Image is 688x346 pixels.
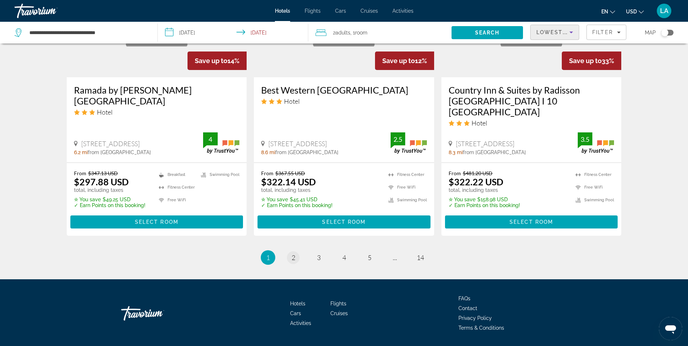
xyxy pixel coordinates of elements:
p: ✓ Earn Points on this booking! [74,202,145,208]
span: Select Room [510,219,553,225]
li: Swimming Pool [572,195,614,205]
span: From [261,170,273,176]
li: Free WiFi [572,183,614,192]
button: Change currency [626,6,644,17]
span: Save up to [569,57,602,65]
del: $347.13 USD [88,170,118,176]
del: $481.20 USD [463,170,493,176]
span: LA [660,7,668,15]
a: Activities [392,8,413,14]
span: 8.3 mi [449,149,463,155]
a: Ramada by [PERSON_NAME] [GEOGRAPHIC_DATA] [74,85,240,106]
p: $49.25 USD [74,197,145,202]
iframe: Button to launch messaging window [659,317,682,340]
button: Change language [601,6,615,17]
button: User Menu [655,3,673,18]
div: 2.5 [391,135,405,144]
h3: Best Western [GEOGRAPHIC_DATA] [261,85,427,95]
a: Contact [458,305,477,311]
div: 3.5 [578,135,592,144]
a: Cars [290,310,301,316]
del: $367.55 USD [275,170,305,176]
span: en [601,9,608,15]
div: 3 star Hotel [74,108,240,116]
span: 14 [417,254,424,261]
img: TrustYou guest rating badge [391,132,427,154]
span: 2 [333,28,350,38]
a: Country Inn & Suites by Radisson [GEOGRAPHIC_DATA] I 10 [GEOGRAPHIC_DATA] [449,85,614,117]
span: Hotel [471,119,487,127]
span: Hotel [284,97,300,105]
span: From [74,170,86,176]
span: ✮ You save [261,197,288,202]
p: $158.98 USD [449,197,520,202]
a: Terms & Conditions [458,325,504,331]
p: ✓ Earn Points on this booking! [261,202,333,208]
span: Map [645,28,656,38]
div: 3 star Hotel [449,119,614,127]
span: 3 [317,254,321,261]
li: Fitness Center [385,170,427,179]
button: Toggle map [656,29,673,36]
span: from [GEOGRAPHIC_DATA] [463,149,526,155]
ins: $297.88 USD [74,176,129,187]
li: Free WiFi [155,195,197,205]
a: Select Room [70,217,243,225]
span: [STREET_ADDRESS] [456,140,514,148]
div: 4 [203,135,218,144]
span: [STREET_ADDRESS] [268,140,327,148]
span: 4 [342,254,346,261]
span: Hotels [275,8,290,14]
span: , 1 [350,28,367,38]
a: Privacy Policy [458,315,492,321]
li: Fitness Center [155,183,197,192]
span: Flights [330,301,346,306]
div: 3 star Hotel [261,97,427,105]
span: [STREET_ADDRESS] [81,140,140,148]
a: FAQs [458,296,470,301]
ins: $322.14 USD [261,176,316,187]
span: Adults [335,30,350,36]
ins: $322.22 USD [449,176,503,187]
span: from [GEOGRAPHIC_DATA] [88,149,151,155]
div: 33% [562,52,621,70]
a: Activities [290,320,311,326]
div: 14% [188,52,247,70]
span: 2 [292,254,295,261]
span: ✮ You save [74,197,101,202]
p: $45.41 USD [261,197,333,202]
span: Filter [592,29,613,35]
li: Breakfast [155,170,197,179]
button: Filters [586,25,626,40]
span: Hotel [97,108,112,116]
mat-select: Sort by [536,28,573,37]
span: From [449,170,461,176]
button: Select check in and out date [158,22,308,44]
a: Cruises [361,8,378,14]
span: 8.6 mi [261,149,275,155]
a: Flights [305,8,321,14]
span: USD [626,9,637,15]
li: Free WiFi [385,183,427,192]
span: Room [355,30,367,36]
li: Fitness Center [572,170,614,179]
span: 1 [266,254,270,261]
a: Hotels [290,301,305,306]
button: Travelers: 2 adults, 0 children [308,22,452,44]
img: TrustYou guest rating badge [578,132,614,154]
span: Select Room [135,219,178,225]
button: Select Room [445,215,618,228]
a: Cruises [330,310,348,316]
span: from [GEOGRAPHIC_DATA] [275,149,338,155]
span: Save up to [195,57,227,65]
